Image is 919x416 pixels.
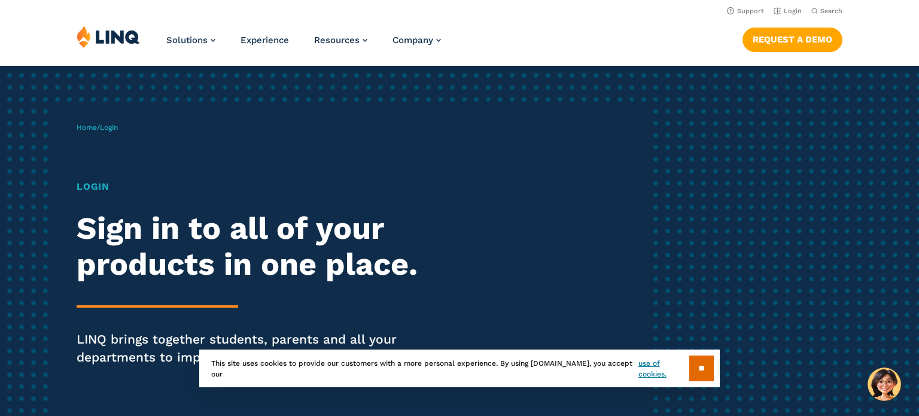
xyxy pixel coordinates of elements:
[868,368,901,401] button: Hello, have a question? Let’s chat.
[774,7,802,15] a: Login
[166,25,441,65] nav: Primary Navigation
[77,123,97,132] a: Home
[166,35,208,45] span: Solutions
[166,35,215,45] a: Solutions
[314,35,367,45] a: Resources
[199,350,720,387] div: This site uses cookies to provide our customers with a more personal experience. By using [DOMAIN...
[742,25,842,51] nav: Button Navigation
[77,25,140,48] img: LINQ | K‑12 Software
[811,7,842,16] button: Open Search Bar
[392,35,441,45] a: Company
[392,35,433,45] span: Company
[314,35,360,45] span: Resources
[241,35,289,45] a: Experience
[100,123,118,132] span: Login
[77,180,431,194] h1: Login
[638,358,689,379] a: use of cookies.
[77,330,431,366] p: LINQ brings together students, parents and all your departments to improve efficiency and transpa...
[77,211,431,283] h2: Sign in to all of your products in one place.
[727,7,764,15] a: Support
[820,7,842,15] span: Search
[742,28,842,51] a: Request a Demo
[77,123,118,132] span: /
